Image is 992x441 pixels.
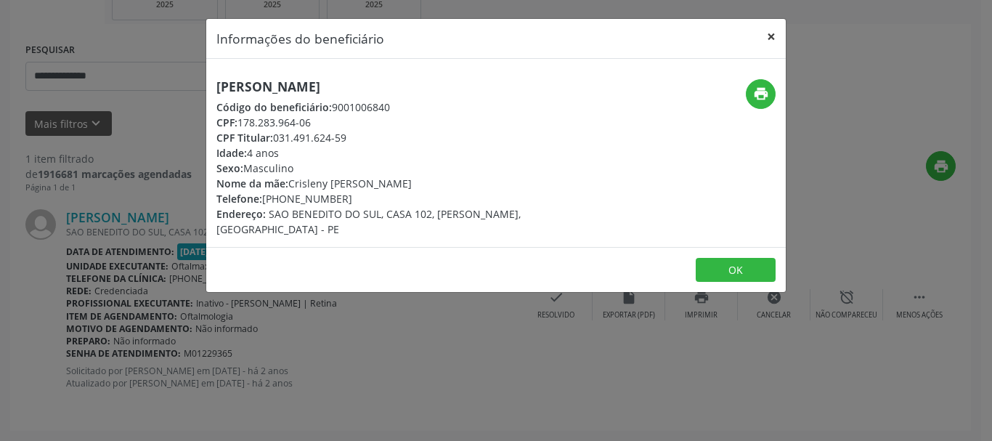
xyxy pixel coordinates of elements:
[216,79,582,94] h5: [PERSON_NAME]
[216,100,582,115] div: 9001006840
[216,145,582,161] div: 4 anos
[216,207,266,221] span: Endereço:
[216,192,262,206] span: Telefone:
[216,146,247,160] span: Idade:
[216,161,582,176] div: Masculino
[216,116,237,129] span: CPF:
[216,207,521,236] span: SAO BENEDITO DO SUL, CASA 102, [PERSON_NAME], [GEOGRAPHIC_DATA] - PE
[216,29,384,48] h5: Informações do beneficiário
[216,176,582,191] div: Crisleny [PERSON_NAME]
[216,177,288,190] span: Nome da mãe:
[753,86,769,102] i: print
[216,100,332,114] span: Código do beneficiário:
[216,115,582,130] div: 178.283.964-06
[216,131,273,145] span: CPF Titular:
[746,79,776,109] button: print
[757,19,786,54] button: Close
[216,161,243,175] span: Sexo:
[696,258,776,283] button: OK
[216,191,582,206] div: [PHONE_NUMBER]
[216,130,582,145] div: 031.491.624-59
